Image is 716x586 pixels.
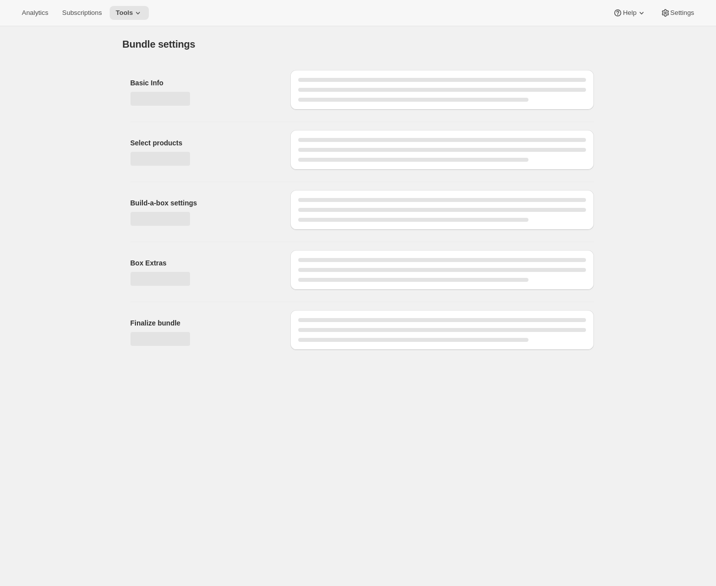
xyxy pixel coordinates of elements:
[654,6,700,20] button: Settings
[130,198,274,208] h2: Build-a-box settings
[111,26,606,358] div: Page loading
[607,6,652,20] button: Help
[130,138,274,148] h2: Select products
[130,318,274,328] h2: Finalize bundle
[56,6,108,20] button: Subscriptions
[123,38,195,50] h1: Bundle settings
[110,6,149,20] button: Tools
[62,9,102,17] span: Subscriptions
[130,258,274,268] h2: Box Extras
[623,9,636,17] span: Help
[16,6,54,20] button: Analytics
[22,9,48,17] span: Analytics
[116,9,133,17] span: Tools
[670,9,694,17] span: Settings
[130,78,274,88] h2: Basic Info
